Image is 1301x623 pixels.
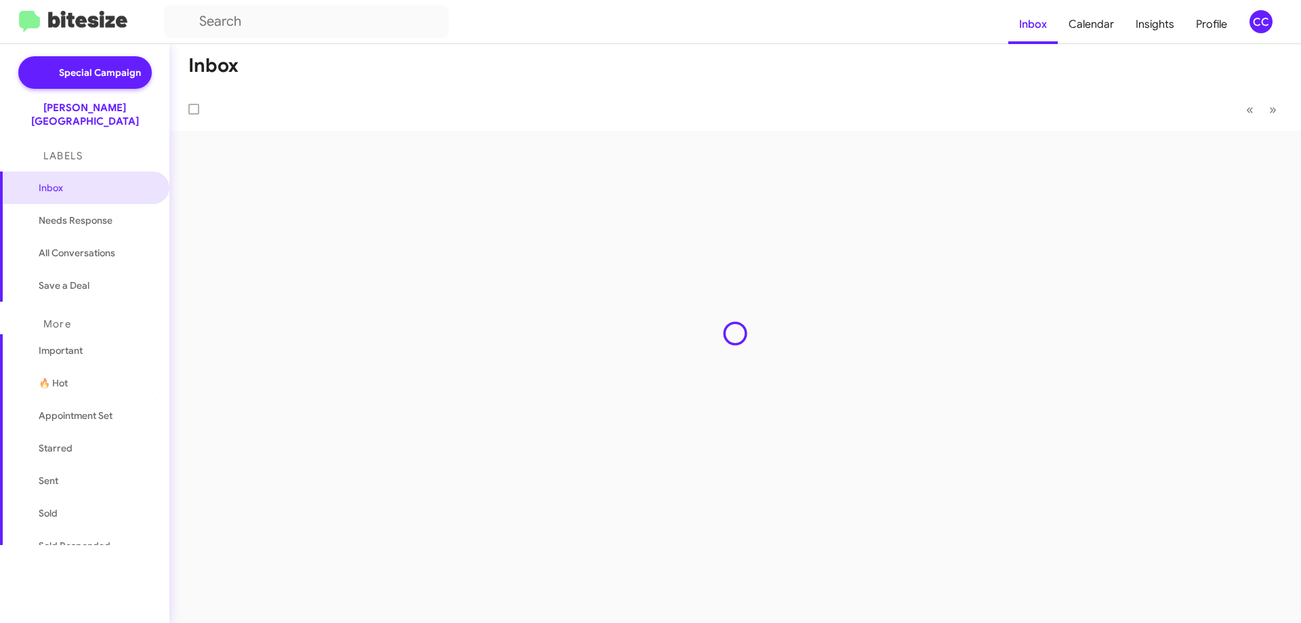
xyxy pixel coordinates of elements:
a: Calendar [1058,5,1125,44]
a: Special Campaign [18,56,152,89]
span: Sold [39,506,58,520]
span: » [1269,101,1277,118]
span: « [1246,101,1254,118]
a: Insights [1125,5,1185,44]
span: Starred [39,441,73,455]
button: CC [1238,10,1286,33]
a: Profile [1185,5,1238,44]
span: More [43,318,71,330]
span: Appointment Set [39,409,112,422]
a: Inbox [1008,5,1058,44]
div: CC [1250,10,1273,33]
button: Next [1261,96,1285,123]
span: 🔥 Hot [39,376,68,390]
span: Sent [39,474,58,487]
nav: Page navigation example [1239,96,1285,123]
button: Previous [1238,96,1262,123]
span: Special Campaign [59,66,141,79]
span: All Conversations [39,246,115,260]
span: Sold Responded [39,539,110,552]
span: Labels [43,150,83,162]
span: Needs Response [39,214,154,227]
input: Search [164,5,449,38]
span: Save a Deal [39,279,89,292]
h1: Inbox [188,55,239,77]
span: Important [39,344,154,357]
span: Inbox [39,181,154,195]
